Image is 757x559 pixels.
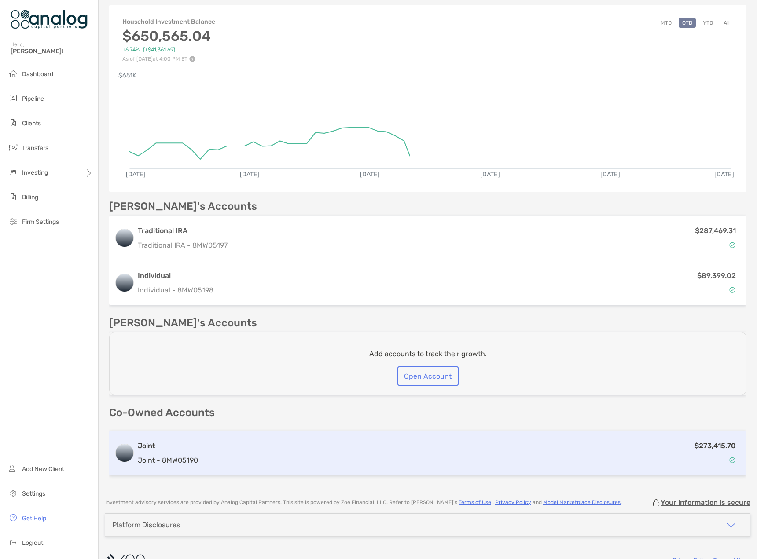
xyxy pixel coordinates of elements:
text: [DATE] [601,171,621,178]
p: [PERSON_NAME]'s Accounts [109,318,257,329]
span: Pipeline [22,95,44,102]
img: transfers icon [8,142,18,153]
img: logo account [116,444,133,462]
span: Investing [22,169,48,176]
p: Joint - 8MW05190 [138,455,198,466]
p: $89,399.02 [697,270,736,281]
span: Log out [22,539,43,547]
img: pipeline icon [8,93,18,103]
p: $287,469.31 [695,225,736,236]
text: [DATE] [360,171,380,178]
img: firm-settings icon [8,216,18,227]
span: Firm Settings [22,218,59,226]
img: Account Status icon [729,287,735,293]
h3: Joint [138,441,198,451]
img: dashboard icon [8,68,18,79]
img: Account Status icon [729,457,735,463]
p: [PERSON_NAME]'s Accounts [109,201,257,212]
text: [DATE] [715,171,735,178]
span: [PERSON_NAME]! [11,47,93,55]
img: logout icon [8,537,18,548]
p: Co-Owned Accounts [109,407,746,418]
button: YTD [699,18,717,28]
img: get-help icon [8,512,18,523]
h3: Individual [138,270,213,281]
button: QTD [679,18,696,28]
p: Traditional IRA - 8MW05197 [138,240,228,251]
span: Dashboard [22,70,53,78]
img: logo account [116,229,133,247]
p: Individual - 8MW05198 [138,285,213,296]
img: Zoe Logo [11,4,88,35]
button: All [720,18,733,28]
img: clients icon [8,117,18,128]
p: As of [DATE] at 4:00 PM ET [122,56,215,62]
span: Transfers [22,144,48,152]
img: icon arrow [726,520,736,530]
img: investing icon [8,167,18,177]
text: [DATE] [481,171,500,178]
span: Settings [22,490,45,497]
span: ( +$41,361.69 ) [143,47,175,53]
a: Terms of Use [459,499,491,505]
button: Open Account [397,366,459,386]
p: Investment advisory services are provided by Analog Capital Partners . This site is powered by Zo... [105,499,622,506]
img: billing icon [8,191,18,202]
a: Privacy Policy [495,499,531,505]
p: Add accounts to track their growth. [369,348,487,359]
img: Account Status icon [729,242,735,248]
button: MTD [657,18,675,28]
h3: Traditional IRA [138,226,228,236]
div: Platform Disclosures [112,521,180,529]
a: Model Marketplace Disclosures [543,499,621,505]
span: Billing [22,194,38,201]
text: $651K [118,72,136,79]
img: Performance Info [189,56,195,62]
h4: Household Investment Balance [122,18,215,26]
span: Add New Client [22,465,64,473]
text: [DATE] [240,171,260,178]
img: logo account [116,274,133,292]
text: [DATE] [126,171,146,178]
span: Get Help [22,515,46,522]
h3: $650,565.04 [122,28,215,44]
img: add_new_client icon [8,463,18,474]
span: +6.74% [122,47,140,53]
span: Clients [22,120,41,127]
p: Your information is secure [661,498,750,507]
p: $273,415.70 [695,440,736,451]
img: settings icon [8,488,18,498]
